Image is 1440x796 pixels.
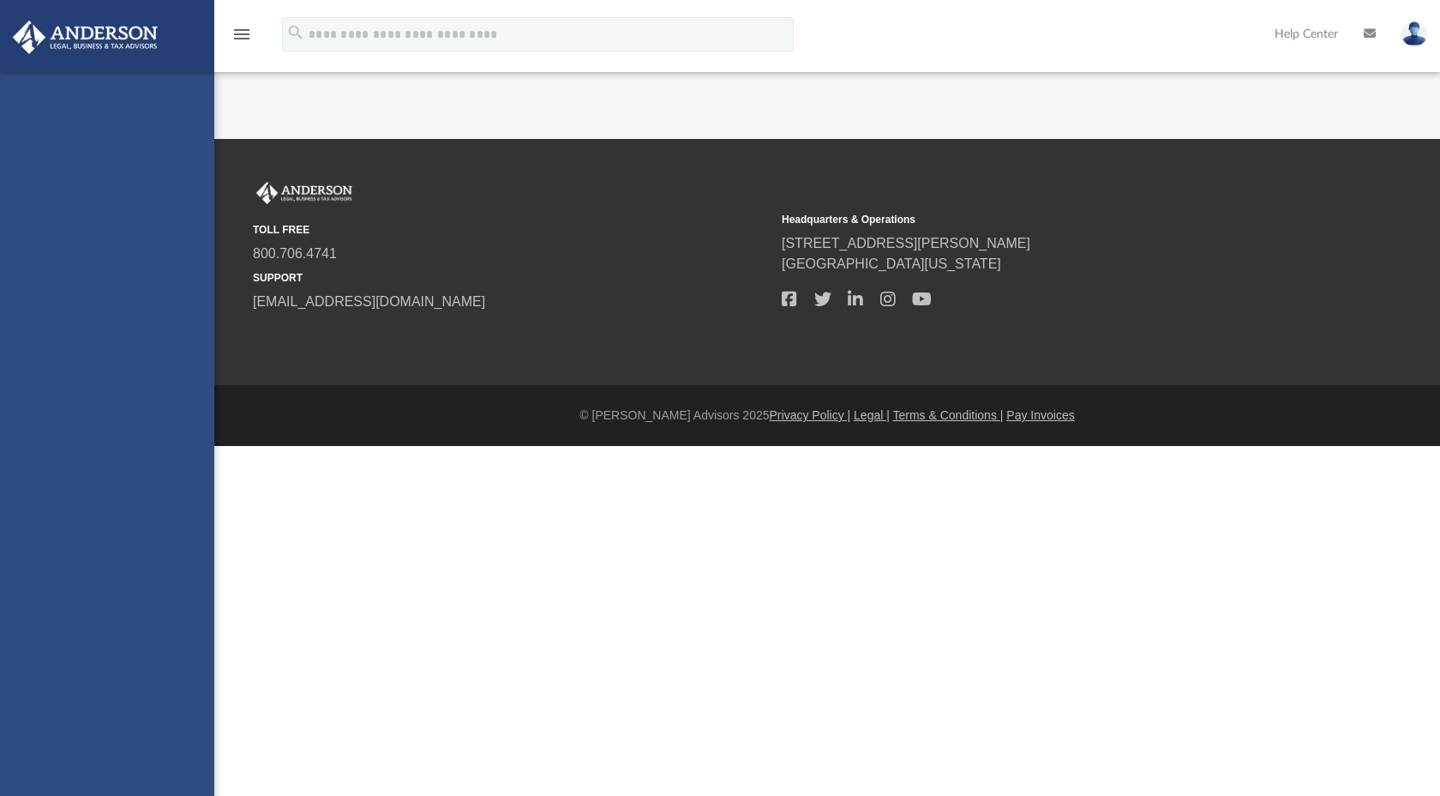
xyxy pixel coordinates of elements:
[1401,21,1427,46] img: User Pic
[854,408,890,422] a: Legal |
[286,23,305,42] i: search
[1006,408,1074,422] a: Pay Invoices
[253,246,337,261] a: 800.706.4741
[231,24,252,45] i: menu
[253,222,770,238] small: TOLL FREE
[782,212,1299,227] small: Headquarters & Operations
[782,236,1030,250] a: [STREET_ADDRESS][PERSON_NAME]
[253,294,485,309] a: [EMAIL_ADDRESS][DOMAIN_NAME]
[8,21,163,54] img: Anderson Advisors Platinum Portal
[253,270,770,286] small: SUPPORT
[214,407,1440,425] div: © [PERSON_NAME] Advisors 2025
[893,408,1004,422] a: Terms & Conditions |
[782,256,1001,271] a: [GEOGRAPHIC_DATA][US_STATE]
[770,408,851,422] a: Privacy Policy |
[253,182,356,204] img: Anderson Advisors Platinum Portal
[231,33,252,45] a: menu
